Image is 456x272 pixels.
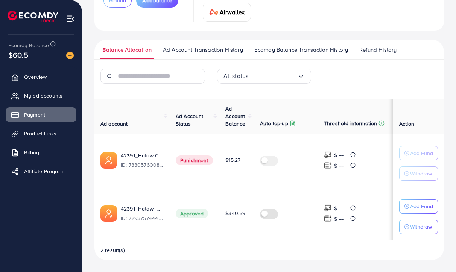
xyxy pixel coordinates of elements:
[324,119,377,128] p: Threshold information
[399,199,438,214] button: Add Fund
[410,222,432,231] p: Withdraw
[334,161,344,170] p: $ ---
[248,70,297,82] input: Search for option
[410,149,433,158] p: Add Fund
[6,88,76,103] a: My ad accounts
[399,166,438,181] button: Withdraw
[6,126,76,141] a: Product Links
[254,46,348,54] span: Ecomdy Balance Transaction History
[176,209,208,218] span: Approved
[410,169,432,178] p: Withdraw
[334,214,344,223] p: $ ---
[6,69,76,85] a: Overview
[260,119,288,128] p: Auto top-up
[24,149,39,156] span: Billing
[6,164,76,179] a: Affiliate Program
[8,49,28,60] span: $60.5
[176,112,204,128] span: Ad Account Status
[217,69,311,84] div: Search for option
[359,46,397,54] span: Refund History
[100,246,125,254] span: 2 result(s)
[100,205,117,222] img: ic-ads-acc.e4c84228.svg
[334,151,344,160] p: $ ---
[8,41,49,49] span: Ecomdy Balance
[399,120,414,128] span: Action
[24,168,64,175] span: Affiliate Program
[220,8,245,17] span: Airwallex
[225,105,245,128] span: Ad Account Balance
[334,204,344,213] p: $ ---
[324,161,332,169] img: top-up amount
[102,46,152,54] span: Balance Allocation
[121,152,164,159] a: 42391_Hataw Copy_1706782767011
[121,161,164,169] span: ID: 7330576008082554882
[324,204,332,212] img: top-up amount
[324,215,332,223] img: top-up amount
[121,205,164,212] a: 42391_Hataw_Center_Ads_1699374430760
[209,9,218,15] img: card
[324,151,332,159] img: top-up amount
[203,3,251,22] a: cardAirwallex
[24,92,62,100] span: My ad accounts
[410,202,433,211] p: Add Fund
[121,205,164,222] div: <span class='underline'>42391_Hataw_Center_Ads_1699374430760</span></br>7298757444623450114
[163,46,243,54] span: Ad Account Transaction History
[100,120,128,128] span: Ad account
[8,11,58,22] img: logo
[225,156,240,164] span: $15.27
[121,214,164,222] span: ID: 7298757444623450114
[24,111,45,118] span: Payment
[66,52,74,59] img: image
[24,73,47,81] span: Overview
[66,14,75,23] img: menu
[24,130,56,137] span: Product Links
[100,152,117,169] img: ic-ads-acc.e4c84228.svg
[225,209,245,217] span: $340.59
[6,107,76,122] a: Payment
[176,155,213,165] span: Punishment
[6,145,76,160] a: Billing
[424,238,450,266] iframe: Chat
[399,146,438,160] button: Add Fund
[223,70,249,82] span: All status
[399,220,438,234] button: Withdraw
[121,152,164,169] div: <span class='underline'>42391_Hataw Copy_1706782767011</span></br>7330576008082554882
